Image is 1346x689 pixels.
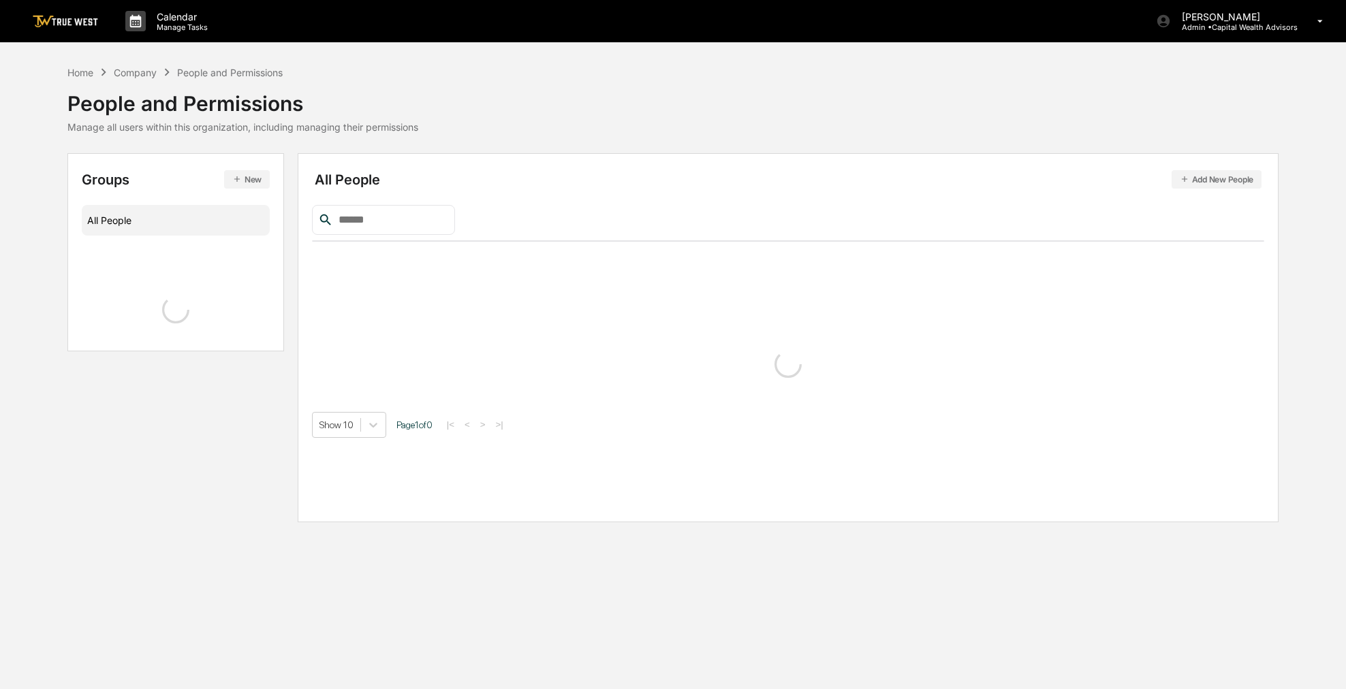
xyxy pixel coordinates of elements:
[87,209,264,231] div: All People
[114,67,157,78] div: Company
[146,11,215,22] p: Calendar
[1171,11,1298,22] p: [PERSON_NAME]
[224,170,270,189] button: New
[1171,22,1298,32] p: Admin • Capital Wealth Advisors
[396,419,433,430] span: Page 1 of 0
[82,170,270,189] div: Groups
[67,80,418,116] div: People and Permissions
[67,67,93,78] div: Home
[67,121,418,133] div: Manage all users within this organization, including managing their permissions
[33,15,98,28] img: logo
[476,419,490,430] button: >
[460,419,474,430] button: <
[177,67,283,78] div: People and Permissions
[492,419,507,430] button: >|
[1172,170,1262,189] button: Add New People
[146,22,215,32] p: Manage Tasks
[443,419,458,430] button: |<
[315,170,1262,189] div: All People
